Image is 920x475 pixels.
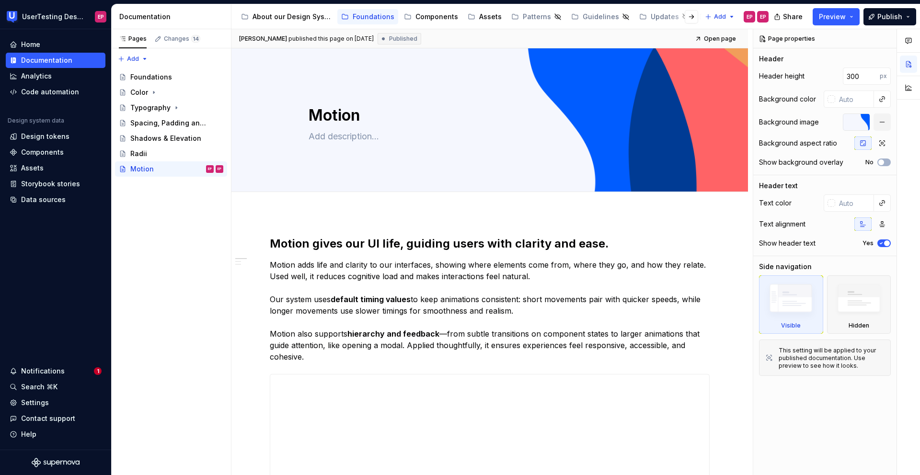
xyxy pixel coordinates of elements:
div: Visible [759,275,823,334]
div: Background aspect ratio [759,138,837,148]
div: Visible [781,322,801,329]
div: Hidden [827,275,891,334]
span: [PERSON_NAME] [239,35,287,43]
div: Data sources [21,195,66,204]
div: Assets [21,163,44,173]
div: EP [747,13,753,21]
a: Assets [464,9,506,24]
a: Components [6,145,105,160]
a: Foundations [337,9,398,24]
span: 1 [94,367,102,375]
div: Search ⌘K [21,382,57,392]
p: px [880,72,887,80]
div: EP [98,13,104,21]
a: About our Design System [237,9,335,24]
a: Analytics [6,68,105,84]
div: Show background overlay [759,158,843,167]
div: Components [415,12,458,22]
div: Shadows & Elevation [130,134,201,143]
a: MotionEPEP [115,161,227,177]
div: Spacing, Padding and Sizing [130,118,209,128]
div: Foundations [353,12,394,22]
div: Page tree [237,7,700,26]
a: Patterns [507,9,565,24]
div: Hidden [849,322,869,329]
div: Analytics [21,71,52,81]
a: Code automation [6,84,105,100]
a: Updates [635,9,693,24]
div: Code automation [21,87,79,97]
div: Home [21,40,40,49]
button: Notifications1 [6,363,105,379]
input: Auto [835,194,874,212]
img: 41adf70f-fc1c-4662-8e2d-d2ab9c673b1b.png [7,11,18,23]
a: Data sources [6,192,105,207]
div: Design tokens [21,132,69,141]
span: Add [127,55,139,63]
a: Spacing, Padding and Sizing [115,115,227,131]
label: Yes [862,239,874,247]
div: Background image [759,117,819,127]
div: Header [759,54,783,64]
div: Radii [130,149,147,158]
span: Publish [877,12,902,22]
p: Motion adds life and clarity to our interfaces, showing where elements come from, where they go, ... [270,259,710,362]
a: Home [6,37,105,52]
div: Color [130,88,148,97]
button: Search ⌘K [6,379,105,395]
a: Open page [692,32,740,45]
span: Open page [704,35,736,43]
div: EP [208,164,212,174]
a: Components [400,9,462,24]
div: Guidelines [583,12,619,22]
div: Settings [21,398,49,407]
div: EP [760,13,766,21]
div: UserTesting Design System [22,12,83,22]
div: Components [21,147,64,157]
div: Contact support [21,414,75,423]
div: Background color [759,94,816,104]
div: published this page on [DATE] [288,35,374,43]
button: Help [6,427,105,442]
span: Share [783,12,803,22]
div: Side navigation [759,262,812,271]
div: Design system data [8,117,64,124]
label: No [865,158,874,166]
div: Patterns [523,12,551,22]
input: Auto [835,90,874,108]
a: Shadows & Elevation [115,131,227,146]
div: Text alignment [759,219,805,229]
span: Add [714,13,726,21]
h2: Motion gives our UI life, guiding users with clarity and ease. [270,236,710,251]
div: Motion [130,164,154,174]
a: Typography [115,100,227,115]
div: Typography [130,103,171,113]
div: Documentation [21,56,72,65]
div: Header height [759,71,805,81]
svg: Supernova Logo [32,458,80,467]
div: About our Design System [253,12,332,22]
a: Radii [115,146,227,161]
button: Share [769,8,809,25]
a: Storybook stories [6,176,105,192]
div: Help [21,430,36,439]
div: Pages [119,35,147,43]
div: This setting will be applied to your published documentation. Use preview to see how it looks. [779,347,885,370]
div: Changes [164,35,200,43]
span: Preview [819,12,846,22]
input: Auto [843,68,880,85]
a: Foundations [115,69,227,85]
a: Settings [6,395,105,410]
a: Guidelines [567,9,633,24]
button: Add [702,10,738,23]
a: Design tokens [6,129,105,144]
span: Published [389,35,417,43]
div: EP [218,164,221,174]
button: Preview [813,8,860,25]
div: Assets [479,12,502,22]
div: Text color [759,198,792,208]
strong: default timing values [331,294,411,304]
strong: hierarchy and feedback [347,329,439,339]
button: Add [115,52,151,66]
